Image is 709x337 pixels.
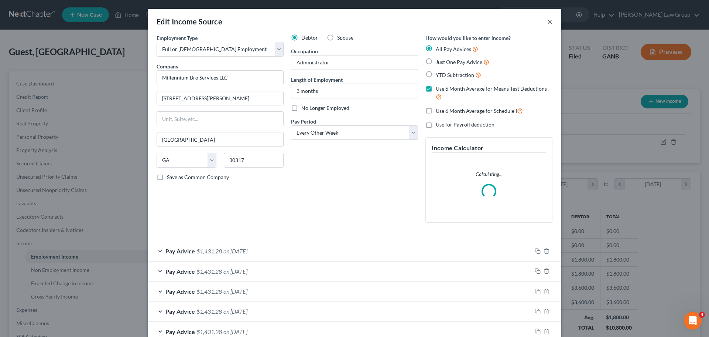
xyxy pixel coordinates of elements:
span: 4 [699,312,705,318]
span: No Longer Employed [301,105,349,111]
label: How would you like to enter income? [425,34,511,42]
span: Just One Pay Advice [436,59,482,65]
span: Use 6 Month Average for Means Test Deductions [436,85,547,92]
input: Unit, Suite, etc... [157,112,283,126]
div: Edit Income Source [157,16,222,27]
span: $1,431.28 [196,247,222,255]
input: -- [291,55,418,70]
label: Occupation [291,47,318,55]
span: Company [157,63,178,70]
iframe: Intercom live chat [684,312,702,330]
span: Pay Advice [165,288,195,295]
span: Pay Advice [165,308,195,315]
span: $1,431.28 [196,268,222,275]
input: Enter address... [157,91,283,105]
span: Pay Advice [165,247,195,255]
span: $1,431.28 [196,308,222,315]
span: on [DATE] [223,288,247,295]
span: $1,431.28 [196,328,222,335]
input: ex: 2 years [291,84,418,98]
span: on [DATE] [223,268,247,275]
span: Use 6 Month Average for Schedule I [436,108,517,114]
span: Spouse [337,34,353,41]
span: $1,431.28 [196,288,222,295]
span: Pay Period [291,118,316,125]
span: on [DATE] [223,308,247,315]
input: Enter city... [157,132,283,146]
span: All Pay Advices [436,46,471,52]
span: YTD Subtraction [436,72,474,78]
span: Pay Advice [165,328,195,335]
button: × [547,17,552,26]
span: Employment Type [157,35,198,41]
span: Save as Common Company [167,174,229,180]
span: on [DATE] [223,328,247,335]
span: Pay Advice [165,268,195,275]
span: on [DATE] [223,247,247,255]
h5: Income Calculator [432,144,546,153]
input: Search company by name... [157,70,284,85]
p: Calculating... [432,171,546,178]
span: Use for Payroll deduction [436,121,494,128]
label: Length of Employment [291,76,343,84]
input: Enter zip... [224,153,284,168]
span: Debtor [301,34,318,41]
